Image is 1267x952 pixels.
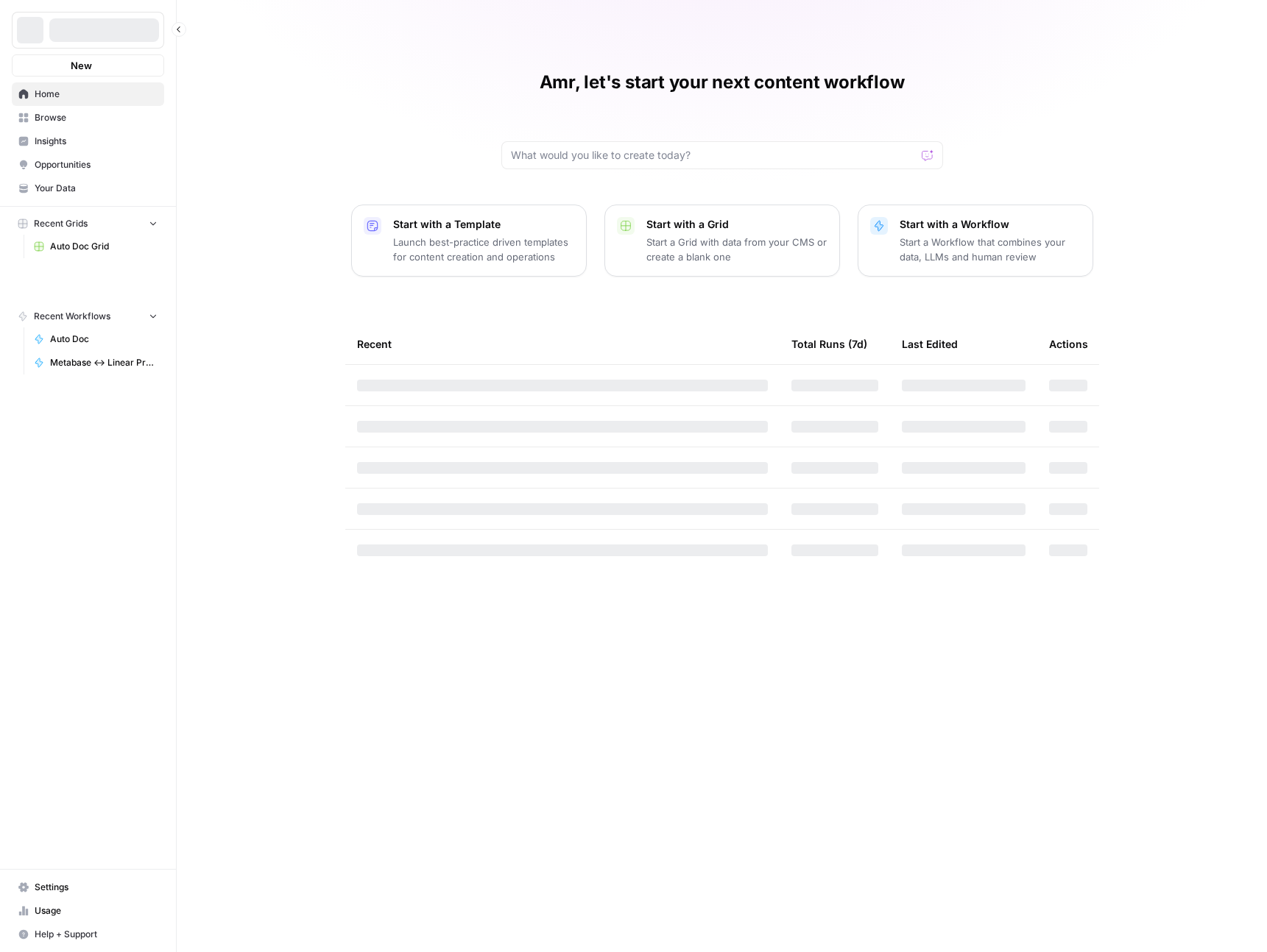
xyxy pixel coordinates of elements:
[50,240,158,253] span: Auto Doc Grid
[12,213,164,235] button: Recent Grids
[858,205,1093,277] button: Start with a WorkflowStart a Workflow that combines your data, LLMs and human review
[71,58,92,73] span: New
[791,324,867,364] div: Total Runs (7d)
[27,235,164,258] a: Auto Doc Grid
[12,923,164,946] button: Help + Support
[1049,324,1088,364] div: Actions
[12,875,164,899] a: Settings
[351,205,587,277] button: Start with a TemplateLaunch best-practice driven templates for content creation and operations
[646,217,827,232] p: Start with a Grid
[35,158,158,171] span: Opportunities
[12,899,164,923] a: Usage
[35,88,158,101] span: Home
[27,327,164,351] a: Auto Doc
[12,177,164,200] a: Your Data
[35,881,158,894] span: Settings
[50,333,158,346] span: Auto Doc
[34,310,110,323] span: Recent Workflows
[50,356,158,369] span: Metabase <-> Linear Project Updates
[12,54,164,77] button: New
[35,928,158,941] span: Help + Support
[35,904,158,917] span: Usage
[900,217,1081,232] p: Start with a Workflow
[12,153,164,177] a: Opportunities
[902,324,958,364] div: Last Edited
[12,106,164,129] a: Browse
[357,324,768,364] div: Recent
[35,111,158,124] span: Browse
[900,235,1081,264] p: Start a Workflow that combines your data, LLMs and human review
[604,205,840,277] button: Start with a GridStart a Grid with data from your CMS or create a blank one
[35,135,158,148] span: Insights
[393,235,574,264] p: Launch best-practice driven templates for content creation and operations
[12,129,164,153] a: Insights
[27,351,164,374] a: Metabase <-> Linear Project Updates
[393,217,574,232] p: Start with a Template
[35,182,158,195] span: Your Data
[12,82,164,106] a: Home
[34,217,88,230] span: Recent Grids
[540,71,905,94] h1: Amr, let's start your next content workflow
[511,148,916,163] input: What would you like to create today?
[646,235,827,264] p: Start a Grid with data from your CMS or create a blank one
[12,305,164,327] button: Recent Workflows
